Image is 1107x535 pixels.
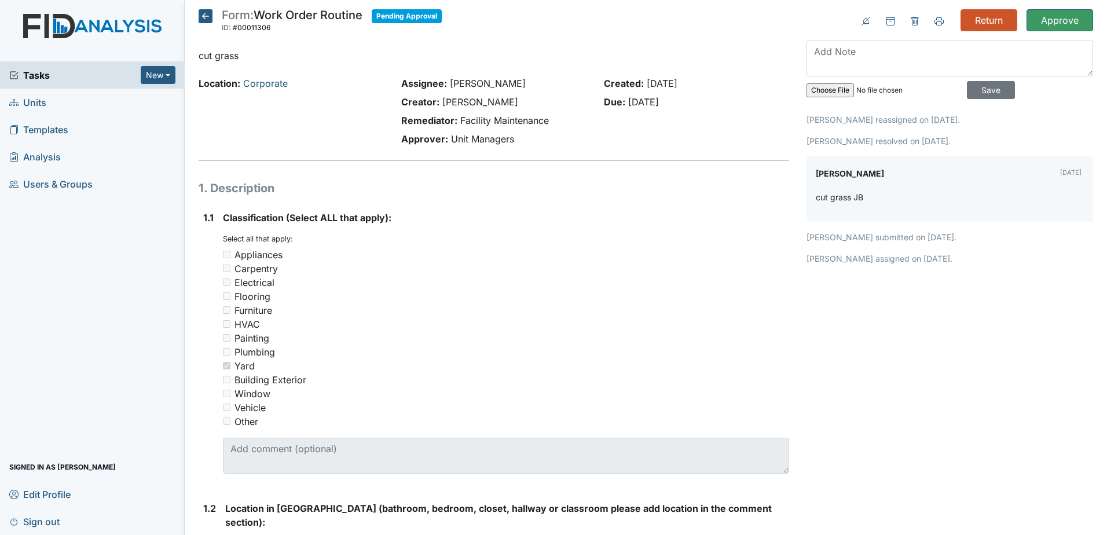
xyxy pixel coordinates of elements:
[604,78,644,89] strong: Created:
[647,78,677,89] span: [DATE]
[234,415,258,428] div: Other
[9,68,141,82] a: Tasks
[460,115,549,126] span: Facility Maintenance
[223,404,230,411] input: Vehicle
[225,503,772,528] span: Location in [GEOGRAPHIC_DATA] (bathroom, bedroom, closet, hallway or classroom please add locatio...
[222,23,231,32] span: ID:
[234,303,272,317] div: Furniture
[628,96,659,108] span: [DATE]
[199,179,789,197] h1: 1. Description
[223,279,230,286] input: Electrical
[223,292,230,300] input: Flooring
[223,376,230,383] input: Building Exterior
[234,345,275,359] div: Plumbing
[234,387,270,401] div: Window
[9,120,68,138] span: Templates
[807,135,1093,147] p: [PERSON_NAME] resolved on [DATE].
[401,133,448,145] strong: Approver:
[372,9,442,23] span: Pending Approval
[222,9,362,35] div: Work Order Routine
[234,317,260,331] div: HVAC
[9,485,71,503] span: Edit Profile
[807,252,1093,265] p: [PERSON_NAME] assigned on [DATE].
[199,78,240,89] strong: Location:
[807,113,1093,126] p: [PERSON_NAME] reassigned on [DATE].
[234,401,266,415] div: Vehicle
[223,212,391,223] span: Classification (Select ALL that apply):
[1027,9,1093,31] input: Approve
[222,8,254,22] span: Form:
[816,191,863,203] p: cut grass JB
[141,66,175,84] button: New
[199,49,789,63] p: cut grass
[234,373,306,387] div: Building Exterior
[1060,168,1082,177] small: [DATE]
[203,501,216,515] label: 1.2
[401,115,457,126] strong: Remediator:
[450,78,526,89] span: [PERSON_NAME]
[234,290,270,303] div: Flooring
[234,359,255,373] div: Yard
[442,96,518,108] span: [PERSON_NAME]
[223,320,230,328] input: HVAC
[223,265,230,272] input: Carpentry
[243,78,288,89] a: Corporate
[223,348,230,356] input: Plumbing
[234,276,274,290] div: Electrical
[451,133,514,145] span: Unit Managers
[223,234,293,243] small: Select all that apply:
[9,93,46,111] span: Units
[9,512,60,530] span: Sign out
[807,231,1093,243] p: [PERSON_NAME] submitted on [DATE].
[203,211,214,225] label: 1.1
[604,96,625,108] strong: Due:
[9,175,93,193] span: Users & Groups
[234,248,283,262] div: Appliances
[223,251,230,258] input: Appliances
[816,166,884,182] label: [PERSON_NAME]
[961,9,1017,31] input: Return
[223,362,230,369] input: Yard
[223,306,230,314] input: Furniture
[223,334,230,342] input: Painting
[223,417,230,425] input: Other
[234,262,278,276] div: Carpentry
[401,78,447,89] strong: Assignee:
[223,390,230,397] input: Window
[9,458,116,476] span: Signed in as [PERSON_NAME]
[401,96,439,108] strong: Creator:
[967,81,1015,99] input: Save
[9,148,61,166] span: Analysis
[234,331,269,345] div: Painting
[233,23,271,32] span: #00011306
